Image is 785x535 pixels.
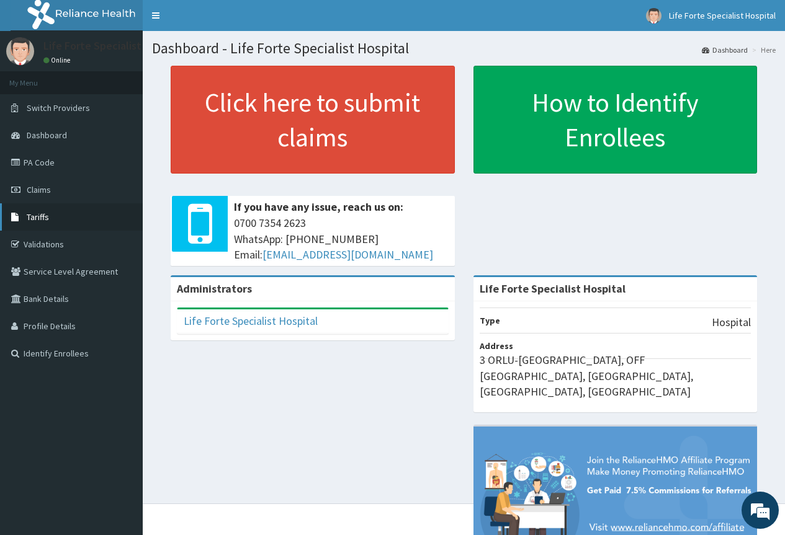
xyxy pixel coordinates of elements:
[262,247,433,262] a: [EMAIL_ADDRESS][DOMAIN_NAME]
[749,45,776,55] li: Here
[23,62,50,93] img: d_794563401_company_1708531726252_794563401
[480,352,751,400] p: 3 ORLU-[GEOGRAPHIC_DATA], OFF [GEOGRAPHIC_DATA], [GEOGRAPHIC_DATA], [GEOGRAPHIC_DATA], [GEOGRAPHI...
[234,200,403,214] b: If you have any issue, reach us on:
[43,56,73,64] a: Online
[473,66,758,174] a: How to Identify Enrollees
[204,6,233,36] div: Minimize live chat window
[27,102,90,113] span: Switch Providers
[27,184,51,195] span: Claims
[6,338,236,382] textarea: Type your message and hit 'Enter'
[234,215,449,263] span: 0700 7354 2623 WhatsApp: [PHONE_NUMBER] Email:
[646,8,662,24] img: User Image
[65,69,209,86] div: Chat with us now
[171,66,455,174] a: Click here to submit claims
[669,10,776,21] span: Life Forte Specialist Hospital
[43,40,185,51] p: Life Forte Specialist Hospital
[480,340,513,352] b: Address
[480,315,500,326] b: Type
[184,314,318,328] a: Life Forte Specialist Hospital
[27,130,67,141] span: Dashboard
[480,281,626,296] strong: Life Forte Specialist Hospital
[152,40,776,56] h1: Dashboard - Life Forte Specialist Hospital
[72,156,171,281] span: We're online!
[177,281,252,296] b: Administrators
[702,45,748,55] a: Dashboard
[6,37,34,65] img: User Image
[27,211,49,223] span: Tariffs
[712,314,751,330] p: Hospital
